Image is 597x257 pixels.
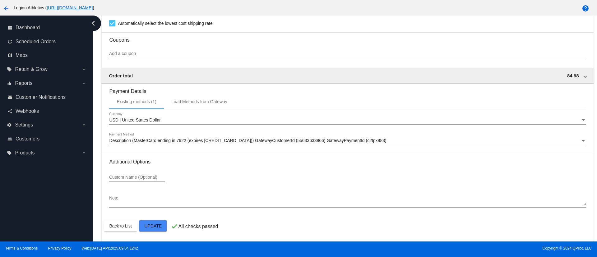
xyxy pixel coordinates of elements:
span: Order total [109,73,133,78]
i: update [7,39,12,44]
a: [URL][DOMAIN_NAME] [47,5,93,10]
span: Copyright © 2024 QPilot, LLC [304,246,592,250]
div: Load Methods from Gateway [171,99,227,104]
h3: Payment Details [109,84,586,94]
a: Web:[DATE] API:2025.09.04.1242 [82,246,138,250]
mat-expansion-panel-header: Order total 84.98 [101,68,594,83]
span: Legion Athletics ( ) [14,5,94,10]
span: 84.98 [567,73,579,78]
i: arrow_drop_down [81,122,86,127]
input: Custom Name (Optional) [109,175,165,180]
div: Existing methods (1) [117,99,156,104]
i: arrow_drop_down [81,81,86,86]
i: people_outline [7,136,12,141]
i: dashboard [7,25,12,30]
span: Maps [16,53,28,58]
a: Terms & Conditions [5,246,38,250]
h3: Additional Options [109,159,586,165]
span: Dashboard [16,25,40,30]
a: map Maps [7,50,86,60]
span: Scheduled Orders [16,39,56,44]
i: map [7,53,12,58]
span: Settings [15,122,33,128]
mat-select: Currency [109,118,586,123]
i: local_offer [7,67,12,72]
span: Back to List [109,223,132,228]
a: Privacy Policy [48,246,72,250]
i: arrow_drop_down [81,67,86,72]
button: Update [139,220,167,232]
span: Update [144,223,162,228]
a: update Scheduled Orders [7,37,86,47]
i: settings [7,122,12,127]
span: Reports [15,80,32,86]
i: equalizer [7,81,12,86]
i: local_offer [7,150,12,155]
a: dashboard Dashboard [7,23,86,33]
span: Description (MasterCard ending in 7922 (expires [CREDIT_CARD_DATA])) GatewayCustomerId (556336339... [109,138,386,143]
span: USD | United States Dollar [109,117,160,122]
i: email [7,95,12,100]
mat-icon: help [582,5,589,12]
span: Retain & Grow [15,67,47,72]
i: arrow_drop_down [81,150,86,155]
h3: Coupons [109,32,586,43]
a: share Webhooks [7,106,86,116]
span: Customers [16,136,39,142]
mat-select: Payment Method [109,138,586,143]
mat-icon: check [171,223,178,230]
a: email Customer Notifications [7,92,86,102]
span: Customer Notifications [16,94,66,100]
span: Webhooks [16,108,39,114]
p: All checks passed [178,224,218,229]
mat-icon: arrow_back [2,5,10,12]
i: chevron_left [88,18,98,28]
span: Products [15,150,35,156]
button: Back to List [104,220,137,232]
input: Add a coupon [109,51,586,56]
i: share [7,109,12,114]
span: Automatically select the lowest cost shipping rate [118,20,212,27]
a: people_outline Customers [7,134,86,144]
